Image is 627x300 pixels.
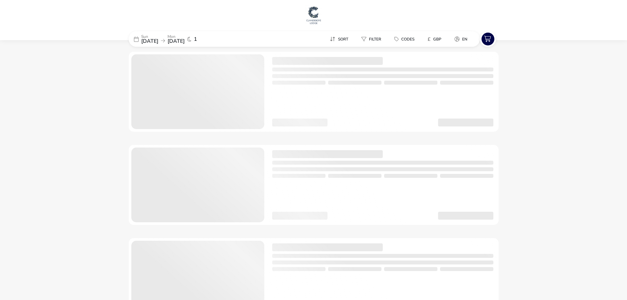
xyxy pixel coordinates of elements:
span: Codes [401,37,414,42]
naf-pibe-menu-bar-item: Sort [325,34,356,44]
button: £GBP [422,34,447,44]
i: £ [428,36,431,42]
button: Sort [325,34,353,44]
img: Main Website [305,5,322,25]
naf-pibe-menu-bar-item: Filter [356,34,389,44]
button: Codes [389,34,420,44]
span: Filter [369,37,381,42]
naf-pibe-menu-bar-item: en [449,34,475,44]
div: Sun[DATE]Mon[DATE]1 [129,31,227,47]
span: 1 [194,37,197,42]
span: Sort [338,37,348,42]
naf-pibe-menu-bar-item: £GBP [422,34,449,44]
p: Sun [141,35,158,39]
button: en [449,34,473,44]
naf-pibe-menu-bar-item: Codes [389,34,422,44]
span: [DATE] [141,38,158,45]
span: en [462,37,467,42]
span: GBP [433,37,441,42]
button: Filter [356,34,386,44]
p: Mon [168,35,185,39]
span: [DATE] [168,38,185,45]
